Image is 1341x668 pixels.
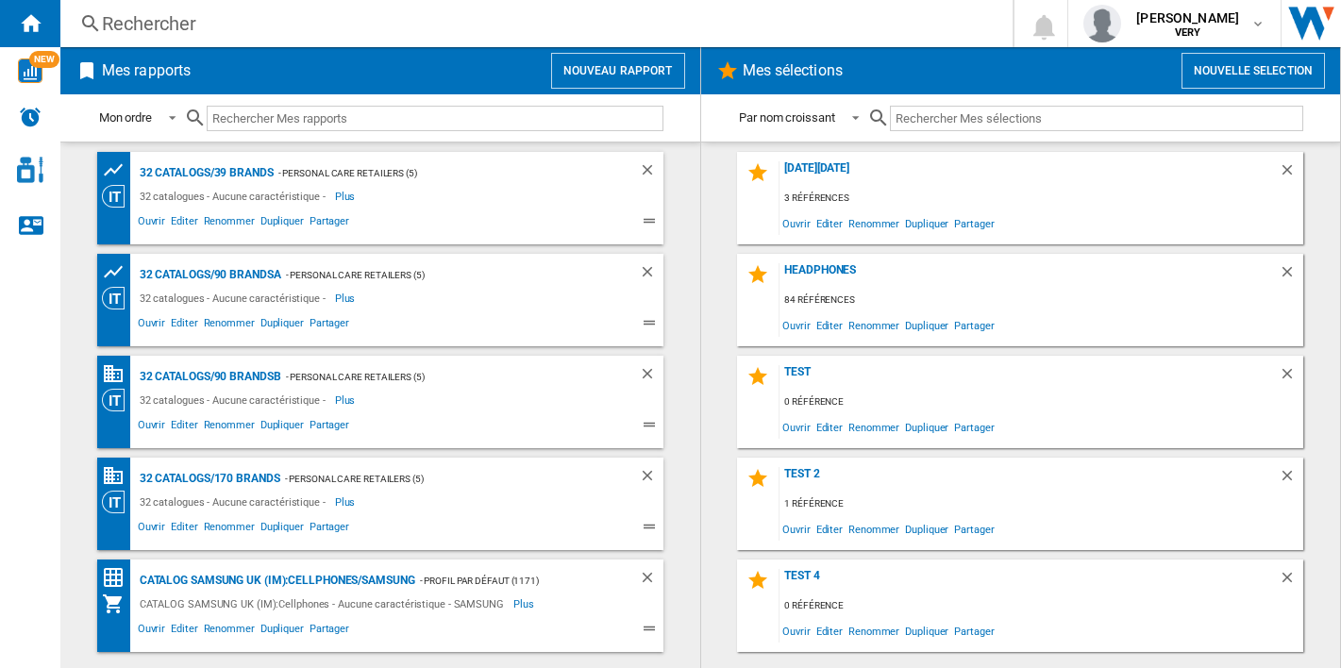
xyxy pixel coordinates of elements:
div: - personal care retailers (5) [281,365,601,389]
span: Editer [168,518,200,541]
span: Dupliquer [902,516,951,542]
div: Supprimer [639,569,663,593]
span: Renommer [846,414,902,440]
span: Editer [813,414,846,440]
span: Ouvrir [135,416,168,439]
div: 32 catalogues - Aucune caractéristique - [135,491,335,513]
div: Rechercher [102,10,964,37]
span: Partager [951,516,997,542]
div: Supprimer [1279,569,1303,594]
h2: Mes rapports [98,53,194,89]
div: 84 références [779,289,1303,312]
span: Editer [168,314,200,337]
div: CATALOG SAMSUNG UK (IM):Cellphones - Aucune caractéristique - SAMSUNG [135,593,513,615]
span: Editer [168,620,200,643]
div: [DATE][DATE] [779,161,1279,187]
span: Editer [813,210,846,236]
span: Editer [813,312,846,338]
div: Test [779,365,1279,391]
span: Partager [307,518,352,541]
span: Dupliquer [258,416,307,439]
span: Partager [951,210,997,236]
div: Supprimer [1279,467,1303,493]
button: Nouveau rapport [551,53,685,89]
span: Dupliquer [902,312,951,338]
span: Partager [951,414,997,440]
h2: Mes sélections [739,53,847,89]
span: Ouvrir [779,516,813,542]
span: NEW [29,51,59,68]
span: Renommer [846,210,902,236]
span: Partager [307,416,352,439]
img: profile.jpg [1083,5,1121,42]
span: Dupliquer [258,314,307,337]
div: Base 100 [102,464,135,488]
span: Partager [307,620,352,643]
span: Ouvrir [135,518,168,541]
div: 32 catalogues - Aucune caractéristique - [135,185,335,208]
span: Plus [513,593,537,615]
span: Renommer [201,518,258,541]
span: Plus [335,287,359,309]
img: cosmetic-logo.svg [17,157,43,183]
span: Renommer [846,312,902,338]
div: Par nom croissant [739,110,834,125]
span: Partager [951,618,997,643]
span: Dupliquer [258,518,307,541]
span: Ouvrir [135,212,168,235]
div: 0 référence [779,594,1303,618]
span: Editer [168,212,200,235]
div: CATALOG SAMSUNG UK (IM):Cellphones/SAMSUNG [135,569,415,593]
span: Editer [168,416,200,439]
div: Mon assortiment [102,593,135,615]
div: Supprimer [639,263,663,287]
span: Dupliquer [902,210,951,236]
span: Partager [307,212,352,235]
div: 1 référence [779,493,1303,516]
div: 32 catalogs/170 brands [135,467,280,491]
span: Ouvrir [779,312,813,338]
div: - personal care retailers (5) [274,161,601,185]
div: Tableau des prix des produits [102,260,135,284]
span: Renommer [201,212,258,235]
span: Dupliquer [258,620,307,643]
div: Vision Catégorie [102,287,135,309]
div: Supprimer [639,161,663,185]
span: Ouvrir [135,620,168,643]
span: Plus [335,491,359,513]
div: Matrice des prix [102,566,135,590]
span: Renommer [846,618,902,643]
span: Dupliquer [258,212,307,235]
b: VERY [1175,26,1201,39]
div: Mon ordre [99,110,152,125]
div: Headphones [779,263,1279,289]
div: 32 catalogs/90 brandsa [135,263,281,287]
div: 0 référence [779,391,1303,414]
div: Vision Catégorie [102,389,135,411]
div: 3 références [779,187,1303,210]
div: 32 catalogues - Aucune caractéristique - [135,287,335,309]
img: alerts-logo.svg [19,106,42,128]
div: Supprimer [639,467,663,491]
div: Supprimer [1279,161,1303,187]
span: Ouvrir [779,618,813,643]
span: Ouvrir [135,314,168,337]
span: Renommer [846,516,902,542]
span: Partager [307,314,352,337]
span: Plus [335,185,359,208]
div: 32 catalogs/39 brands [135,161,274,185]
span: [PERSON_NAME] [1136,8,1239,27]
div: - personal care retailers (5) [280,467,601,491]
span: Renommer [201,620,258,643]
span: Editer [813,618,846,643]
div: Vision Catégorie [102,491,135,513]
div: Supprimer [639,365,663,389]
div: 32 catalogues - Aucune caractéristique - [135,389,335,411]
span: Editer [813,516,846,542]
div: Tableau des prix des produits [102,159,135,182]
img: wise-card.svg [18,58,42,83]
button: Nouvelle selection [1182,53,1325,89]
div: - Profil par défaut (1171) [415,569,601,593]
input: Rechercher Mes rapports [207,106,663,131]
span: Renommer [201,314,258,337]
